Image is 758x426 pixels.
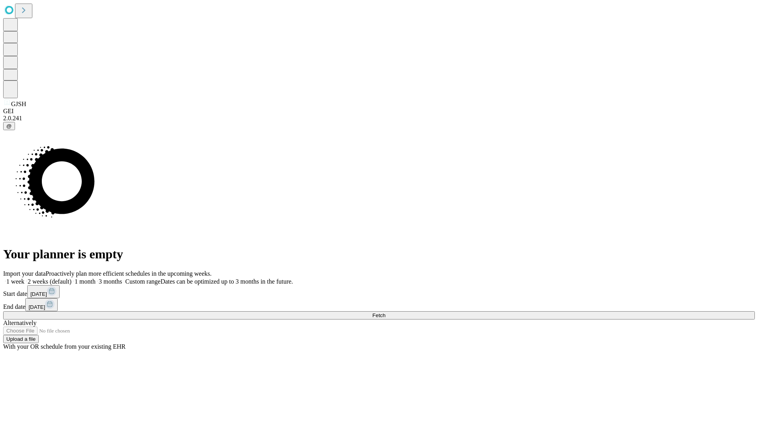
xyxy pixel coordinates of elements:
h1: Your planner is empty [3,247,755,262]
div: Start date [3,285,755,298]
span: GJSH [11,101,26,107]
span: 1 month [75,278,96,285]
div: GEI [3,108,755,115]
span: With your OR schedule from your existing EHR [3,343,126,350]
span: @ [6,123,12,129]
button: @ [3,122,15,130]
span: 2 weeks (default) [28,278,71,285]
span: Fetch [372,312,385,318]
span: Import your data [3,270,46,277]
span: Alternatively [3,319,36,326]
span: Custom range [125,278,160,285]
span: Proactively plan more efficient schedules in the upcoming weeks. [46,270,212,277]
button: [DATE] [25,298,58,311]
button: Upload a file [3,335,39,343]
span: [DATE] [28,304,45,310]
div: 2.0.241 [3,115,755,122]
span: 3 months [99,278,122,285]
span: [DATE] [30,291,47,297]
span: Dates can be optimized up to 3 months in the future. [161,278,293,285]
button: Fetch [3,311,755,319]
button: [DATE] [27,285,60,298]
span: 1 week [6,278,24,285]
div: End date [3,298,755,311]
